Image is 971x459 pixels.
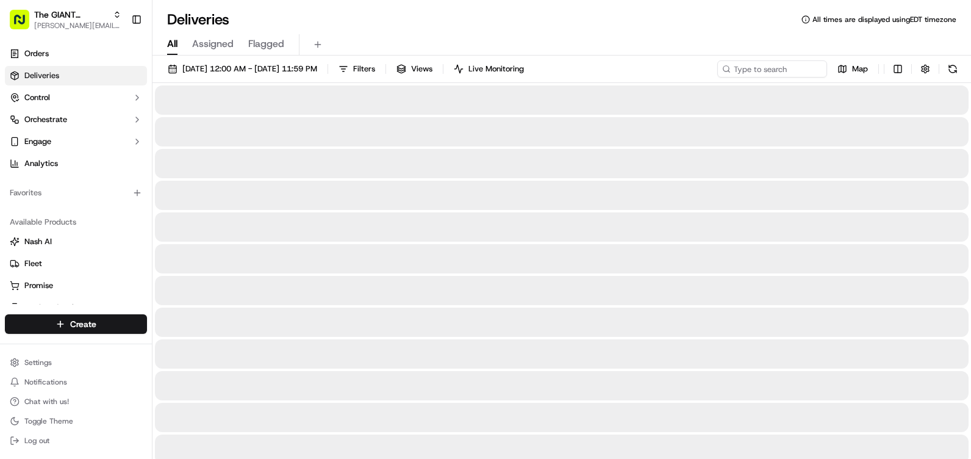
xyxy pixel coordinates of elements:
[468,63,524,74] span: Live Monitoring
[5,66,147,85] a: Deliveries
[24,92,50,103] span: Control
[162,60,323,78] button: [DATE] 12:00 AM - [DATE] 11:59 PM
[5,5,126,34] button: The GIANT Company[PERSON_NAME][EMAIL_ADDRESS][PERSON_NAME][DOMAIN_NAME]
[832,60,873,78] button: Map
[5,232,147,251] button: Nash AI
[391,60,438,78] button: Views
[24,48,49,59] span: Orders
[24,70,59,81] span: Deliveries
[24,358,52,367] span: Settings
[5,413,147,430] button: Toggle Theme
[5,110,147,129] button: Orchestrate
[5,374,147,391] button: Notifications
[24,258,42,269] span: Fleet
[5,432,147,449] button: Log out
[353,63,375,74] span: Filters
[5,212,147,232] div: Available Products
[192,37,234,51] span: Assigned
[5,276,147,295] button: Promise
[24,236,52,247] span: Nash AI
[5,183,147,203] div: Favorites
[5,154,147,173] a: Analytics
[10,302,142,313] a: Product Catalog
[5,354,147,371] button: Settings
[411,63,432,74] span: Views
[5,393,147,410] button: Chat with us!
[24,302,83,313] span: Product Catalog
[333,60,381,78] button: Filters
[24,114,67,125] span: Orchestrate
[944,60,961,78] button: Refresh
[5,88,147,107] button: Control
[5,44,147,63] a: Orders
[5,132,147,151] button: Engage
[34,21,121,31] button: [PERSON_NAME][EMAIL_ADDRESS][PERSON_NAME][DOMAIN_NAME]
[182,63,317,74] span: [DATE] 12:00 AM - [DATE] 11:59 PM
[10,258,142,269] a: Fleet
[852,63,868,74] span: Map
[24,136,51,147] span: Engage
[717,60,827,78] input: Type to search
[70,318,96,330] span: Create
[10,280,142,291] a: Promise
[5,314,147,334] button: Create
[24,436,49,446] span: Log out
[24,280,53,291] span: Promise
[5,254,147,273] button: Fleet
[167,37,177,51] span: All
[24,416,73,426] span: Toggle Theme
[812,15,956,24] span: All times are displayed using EDT timezone
[24,377,67,387] span: Notifications
[5,298,147,317] button: Product Catalog
[448,60,529,78] button: Live Monitoring
[24,158,58,169] span: Analytics
[24,397,69,407] span: Chat with us!
[10,236,142,247] a: Nash AI
[167,10,229,29] h1: Deliveries
[34,9,108,21] button: The GIANT Company
[248,37,284,51] span: Flagged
